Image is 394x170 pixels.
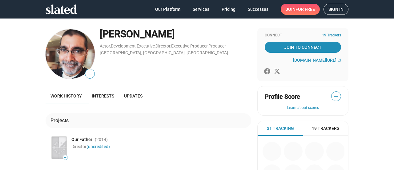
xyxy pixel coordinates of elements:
span: Successes [248,4,268,15]
a: Actor [100,44,110,48]
a: Producer [208,44,226,48]
span: — [85,70,94,78]
a: Services [188,4,214,15]
span: Profile Score [265,93,300,101]
a: (uncredited) [86,144,110,149]
span: [DOMAIN_NAME][URL] [293,58,336,63]
span: — [332,93,341,101]
span: 31 Tracking [267,126,294,131]
a: Joinfor free [281,4,320,15]
span: Sign in [328,4,344,15]
span: Interests [92,93,114,98]
a: Director [155,44,171,48]
span: 19 Trackers [312,126,339,131]
a: Interests [87,89,119,103]
a: Our Platform [150,4,185,15]
span: Director [71,144,110,149]
mat-icon: open_in_new [337,58,341,62]
span: Our Father [71,137,92,143]
span: Pricing [222,4,235,15]
span: for free [295,4,315,15]
a: Updates [119,89,147,103]
span: 19 Trackers [322,33,341,38]
span: Our Platform [155,4,180,15]
a: Executive Producer [171,44,208,48]
img: Poster: Our Father [52,137,66,159]
span: Join To Connect [266,42,340,53]
span: Work history [50,93,82,98]
span: Services [193,4,209,15]
a: Development Executive [111,44,155,48]
span: , [155,45,155,48]
div: [PERSON_NAME] [100,27,251,41]
button: Learn about scores [265,106,341,110]
span: (2014 ) [95,137,108,143]
img: Ernesto Rivas [46,29,95,79]
a: Join To Connect [265,42,341,53]
div: Projects [50,117,71,124]
span: Join [286,4,315,15]
div: Connect [265,33,341,38]
a: Work history [46,89,87,103]
span: — [63,156,67,159]
a: [GEOGRAPHIC_DATA], [GEOGRAPHIC_DATA], [GEOGRAPHIC_DATA] [100,50,228,55]
span: , [110,45,111,48]
span: , [208,45,208,48]
a: Successes [243,4,273,15]
span: Updates [124,93,143,98]
a: Sign in [324,4,348,15]
a: [DOMAIN_NAME][URL] [293,58,341,63]
a: Pricing [217,4,240,15]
